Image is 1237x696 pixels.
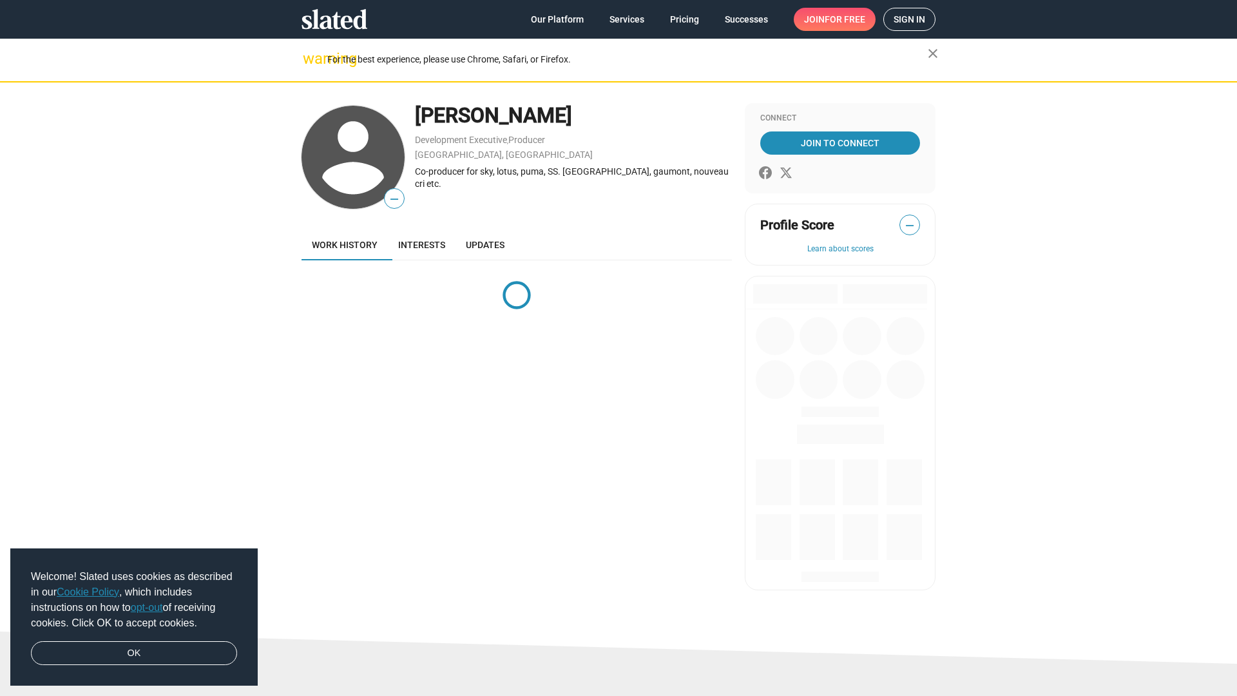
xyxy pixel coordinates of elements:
a: Producer [508,135,545,145]
span: Sign in [894,8,925,30]
div: For the best experience, please use Chrome, Safari, or Firefox. [327,51,928,68]
span: Successes [725,8,768,31]
span: Join To Connect [763,131,917,155]
span: Profile Score [760,217,834,234]
a: Updates [455,229,515,260]
div: cookieconsent [10,548,258,686]
span: Our Platform [531,8,584,31]
span: Work history [312,240,378,250]
span: — [385,191,404,208]
a: Interests [388,229,455,260]
a: Development Executive [415,135,507,145]
div: Co-producer for sky, lotus, puma, SS. [GEOGRAPHIC_DATA], gaumont, nouveau cri etc. [415,166,732,189]
a: Sign in [883,8,935,31]
a: Successes [714,8,778,31]
span: Services [609,8,644,31]
span: Updates [466,240,504,250]
a: dismiss cookie message [31,641,237,666]
a: opt-out [131,602,163,613]
a: [GEOGRAPHIC_DATA], [GEOGRAPHIC_DATA] [415,150,593,160]
a: Work history [302,229,388,260]
mat-icon: close [925,46,941,61]
span: — [900,217,919,234]
div: Connect [760,113,920,124]
mat-icon: warning [303,51,318,66]
span: Join [804,8,865,31]
span: Interests [398,240,445,250]
span: for free [825,8,865,31]
a: Our Platform [521,8,594,31]
a: Services [599,8,655,31]
button: Learn about scores [760,244,920,255]
span: Pricing [670,8,699,31]
span: , [507,137,508,144]
span: Welcome! Slated uses cookies as described in our , which includes instructions on how to of recei... [31,569,237,631]
a: Cookie Policy [57,586,119,597]
a: Joinfor free [794,8,876,31]
a: Join To Connect [760,131,920,155]
a: Pricing [660,8,709,31]
div: [PERSON_NAME] [415,102,732,130]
